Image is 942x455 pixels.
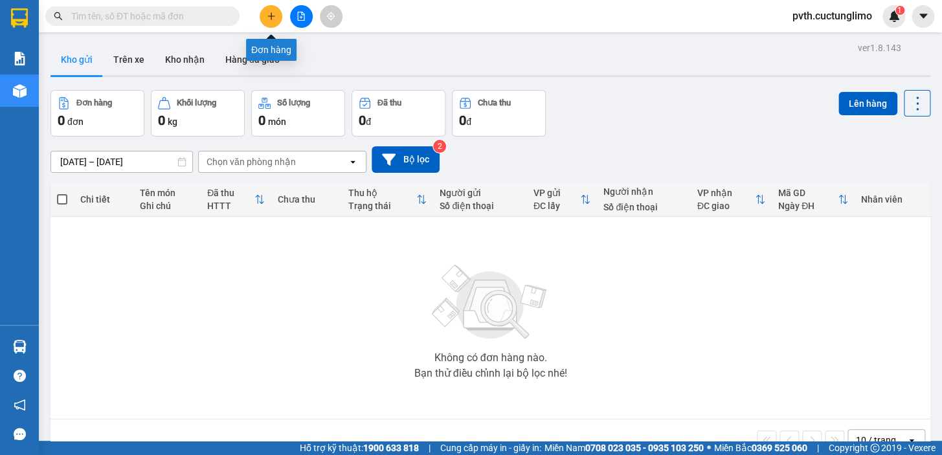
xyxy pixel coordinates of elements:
[912,5,934,28] button: caret-down
[352,90,445,137] button: Đã thu0đ
[14,399,26,411] span: notification
[13,340,27,353] img: warehouse-icon
[440,188,520,198] div: Người gửi
[858,41,901,55] div: ver 1.8.143
[326,12,335,21] span: aim
[906,435,917,445] svg: open
[348,201,416,211] div: Trạng thái
[267,12,276,21] span: plus
[861,194,924,205] div: Nhân viên
[67,117,84,127] span: đơn
[433,140,446,153] sup: 2
[155,44,215,75] button: Kho nhận
[459,113,466,128] span: 0
[277,98,310,107] div: Số lượng
[452,90,546,137] button: Chưa thu0đ
[772,183,855,217] th: Toggle SortBy
[714,441,807,455] span: Miền Bắc
[603,186,684,197] div: Người nhận
[341,183,433,217] th: Toggle SortBy
[697,201,755,211] div: ĐC giao
[54,12,63,21] span: search
[177,98,216,107] div: Khối lượng
[782,8,882,24] span: pvth.cuctunglimo
[51,151,192,172] input: Select a date range.
[752,443,807,453] strong: 0369 525 060
[366,117,371,127] span: đ
[80,194,127,205] div: Chi tiết
[527,183,598,217] th: Toggle SortBy
[372,146,440,173] button: Bộ lọc
[140,188,194,198] div: Tên món
[533,188,581,198] div: VP gửi
[14,370,26,382] span: question-circle
[544,441,704,455] span: Miền Nam
[440,441,541,455] span: Cung cấp máy in - giấy in:
[817,441,819,455] span: |
[888,10,900,22] img: icon-new-feature
[258,113,265,128] span: 0
[838,92,897,115] button: Lên hàng
[707,445,711,450] span: ⚪️
[320,5,342,28] button: aim
[917,10,929,22] span: caret-down
[377,98,401,107] div: Đã thu
[207,201,254,211] div: HTTT
[697,188,755,198] div: VP nhận
[466,117,471,127] span: đ
[290,5,313,28] button: file-add
[300,441,419,455] span: Hỗ trợ kỹ thuật:
[14,428,26,440] span: message
[585,443,704,453] strong: 0708 023 035 - 0935 103 250
[359,113,366,128] span: 0
[13,84,27,98] img: warehouse-icon
[429,441,431,455] span: |
[895,6,904,15] sup: 1
[434,353,546,363] div: Không có đơn hàng nào.
[71,9,224,23] input: Tìm tên, số ĐT hoặc mã đơn
[251,90,345,137] button: Số lượng0món
[691,183,772,217] th: Toggle SortBy
[207,155,296,168] div: Chọn văn phòng nhận
[260,5,282,28] button: plus
[50,90,144,137] button: Đơn hàng0đơn
[348,157,358,167] svg: open
[348,188,416,198] div: Thu hộ
[778,188,838,198] div: Mã GD
[215,44,290,75] button: Hàng đã giao
[13,52,27,65] img: solution-icon
[278,194,335,205] div: Chưa thu
[870,443,879,452] span: copyright
[414,368,566,379] div: Bạn thử điều chỉnh lại bộ lọc nhé!
[151,90,245,137] button: Khối lượng0kg
[201,183,271,217] th: Toggle SortBy
[76,98,112,107] div: Đơn hàng
[533,201,581,211] div: ĐC lấy
[897,6,902,15] span: 1
[425,257,555,348] img: svg+xml;base64,PHN2ZyBjbGFzcz0ibGlzdC1wbHVnX19zdmciIHhtbG5zPSJodHRwOi8vd3d3LnczLm9yZy8yMDAwL3N2Zy...
[297,12,306,21] span: file-add
[11,8,28,28] img: logo-vxr
[58,113,65,128] span: 0
[50,44,103,75] button: Kho gửi
[103,44,155,75] button: Trên xe
[168,117,177,127] span: kg
[440,201,520,211] div: Số điện thoại
[778,201,838,211] div: Ngày ĐH
[158,113,165,128] span: 0
[207,188,254,198] div: Đã thu
[478,98,511,107] div: Chưa thu
[140,201,194,211] div: Ghi chú
[603,202,684,212] div: Số điện thoại
[268,117,286,127] span: món
[856,434,896,447] div: 10 / trang
[363,443,419,453] strong: 1900 633 818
